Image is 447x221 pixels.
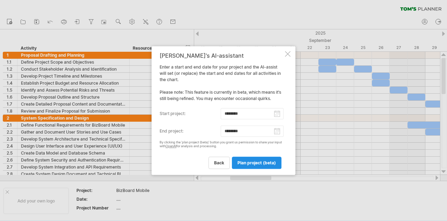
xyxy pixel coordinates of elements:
a: back [208,157,230,169]
label: start project: [160,108,221,119]
div: By clicking the 'plan project (beta)' button you grant us permission to share your input with for... [160,141,284,148]
div: [PERSON_NAME]'s AI-assistant [160,52,284,59]
a: OpenAI [166,144,176,148]
span: plan project (beta) [237,160,276,165]
span: back [214,160,224,165]
div: Enter a start and end date for your project and the AI-assist will set (or replace) the start and... [160,52,284,169]
a: plan project (beta) [232,157,281,169]
label: end project: [160,126,221,137]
